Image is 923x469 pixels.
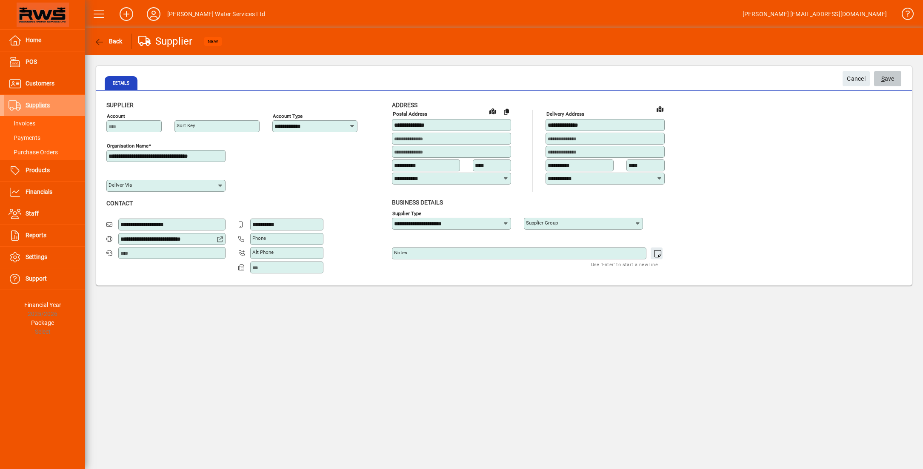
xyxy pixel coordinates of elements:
[653,102,667,116] a: View on map
[26,188,52,195] span: Financials
[107,143,149,149] mat-label: Organisation name
[847,72,866,86] span: Cancel
[4,73,85,94] a: Customers
[177,122,195,128] mat-label: Sort key
[113,6,140,22] button: Add
[4,145,85,159] a: Purchase Orders
[107,113,125,119] mat-label: Account
[9,134,40,141] span: Payments
[109,182,132,188] mat-label: Deliver via
[392,210,421,216] mat-label: Supplier type
[167,7,266,21] div: [PERSON_NAME] Water Services Ltd
[486,104,500,118] a: View on map
[591,259,658,269] mat-hint: Use 'Enter' to start a new line
[881,75,885,82] span: S
[106,102,134,108] span: Supplier
[252,235,266,241] mat-label: Phone
[394,250,407,256] mat-label: Notes
[26,210,39,217] span: Staff
[4,247,85,268] a: Settings
[26,102,50,108] span: Suppliers
[26,80,54,87] span: Customers
[392,199,443,206] span: Business details
[31,319,54,326] span: Package
[881,72,894,86] span: ave
[4,225,85,246] a: Reports
[26,37,41,43] span: Home
[208,39,218,44] span: NEW
[140,6,167,22] button: Profile
[4,116,85,131] a: Invoices
[895,2,912,29] a: Knowledge Base
[9,120,35,127] span: Invoices
[138,34,193,48] div: Supplier
[26,253,47,260] span: Settings
[526,220,558,226] mat-label: Supplier group
[92,34,125,49] button: Back
[4,30,85,51] a: Home
[26,232,46,239] span: Reports
[26,58,37,65] span: POS
[4,51,85,73] a: POS
[4,268,85,290] a: Support
[252,249,274,255] mat-label: Alt Phone
[94,38,123,45] span: Back
[4,131,85,145] a: Payments
[4,160,85,181] a: Products
[85,34,132,49] app-page-header-button: Back
[843,71,870,86] button: Cancel
[26,275,47,282] span: Support
[4,182,85,203] a: Financials
[874,71,901,86] button: Save
[26,167,50,173] span: Products
[105,76,137,90] span: Details
[743,7,887,21] div: [PERSON_NAME] [EMAIL_ADDRESS][DOMAIN_NAME]
[24,301,61,308] span: Financial Year
[500,105,513,118] button: Copy to Delivery address
[9,149,58,156] span: Purchase Orders
[4,203,85,225] a: Staff
[273,113,303,119] mat-label: Account Type
[392,102,417,108] span: Address
[106,200,133,207] span: Contact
